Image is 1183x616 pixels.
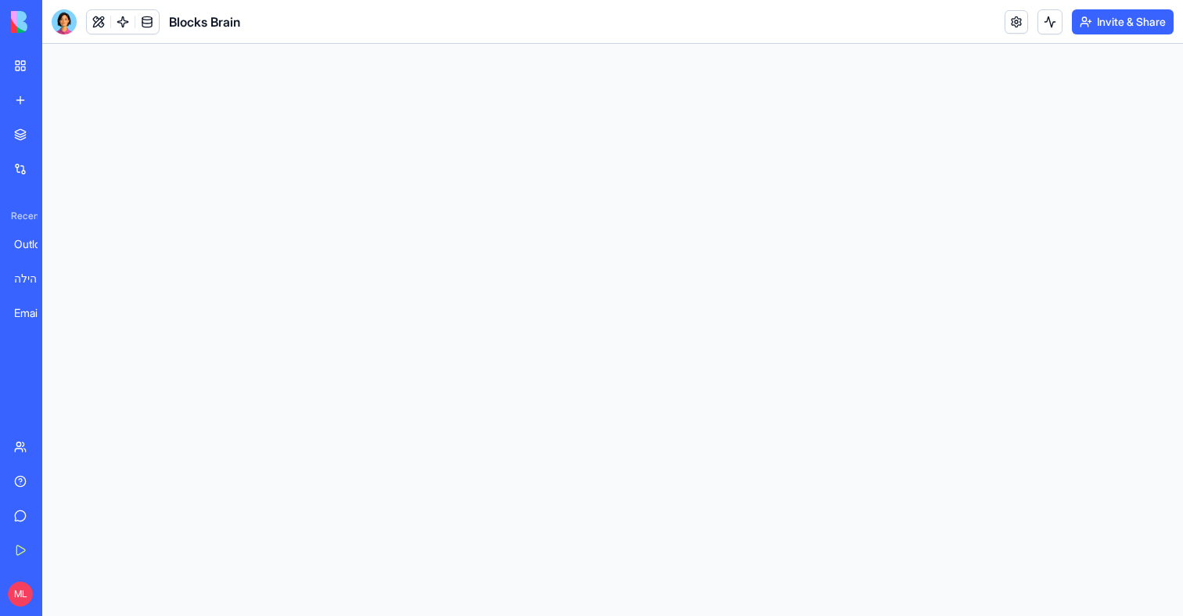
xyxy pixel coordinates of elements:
div: Outlook [14,236,58,252]
div: תיאטרון הקהילה [14,271,58,286]
a: תיאטרון הקהילה [5,263,67,294]
div: Email Sequence Generator [14,305,58,321]
span: Blocks Brain [169,13,240,31]
span: ML [8,582,33,607]
a: Outlook [5,229,67,260]
span: Recent [5,210,38,222]
img: logo [11,11,108,33]
button: Invite & Share [1072,9,1174,34]
a: Email Sequence Generator [5,297,67,329]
